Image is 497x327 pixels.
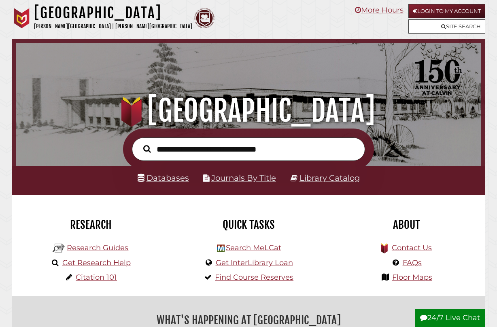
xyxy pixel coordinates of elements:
a: Contact Us [392,243,432,252]
h1: [GEOGRAPHIC_DATA] [34,4,192,22]
img: Hekman Library Logo [53,242,65,254]
a: Research Guides [67,243,128,252]
h2: About [333,218,479,232]
h2: Quick Tasks [176,218,321,232]
a: Floor Maps [392,273,432,282]
h1: [GEOGRAPHIC_DATA] [23,93,474,129]
img: Calvin University [12,8,32,28]
a: Site Search [408,19,485,34]
a: Databases [138,173,189,183]
a: Get Research Help [62,258,131,267]
img: Calvin Theological Seminary [194,8,215,28]
a: Find Course Reserves [215,273,293,282]
a: Journals By Title [211,173,276,183]
p: [PERSON_NAME][GEOGRAPHIC_DATA] | [PERSON_NAME][GEOGRAPHIC_DATA] [34,22,192,31]
a: Login to My Account [408,4,485,18]
i: Search [143,145,151,153]
a: Citation 101 [76,273,117,282]
img: Hekman Library Logo [217,245,225,252]
a: Get InterLibrary Loan [216,258,293,267]
a: FAQs [403,258,422,267]
a: Search MeLCat [226,243,281,252]
h2: Research [18,218,164,232]
a: Library Catalog [299,173,360,183]
a: More Hours [355,6,404,15]
button: Search [139,143,155,154]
